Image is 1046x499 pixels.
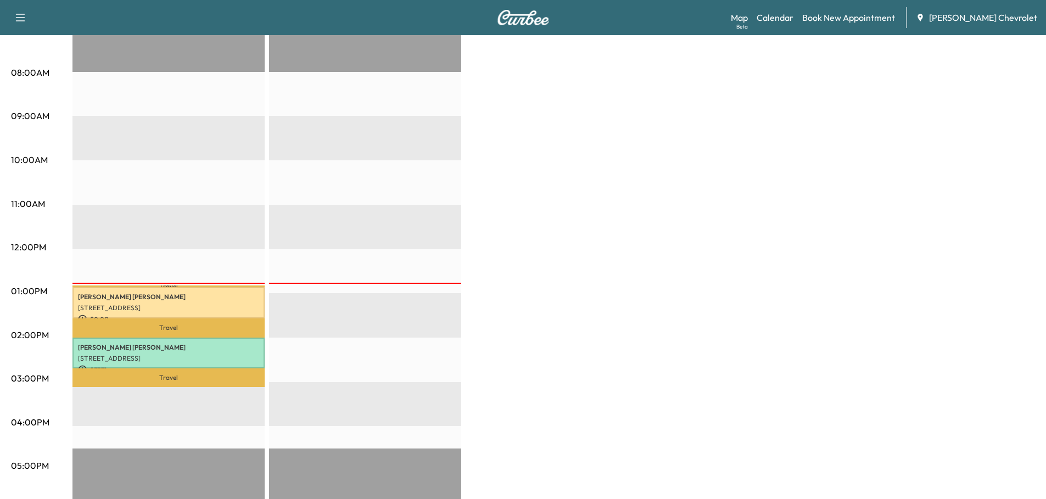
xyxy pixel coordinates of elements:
[11,328,49,341] p: 02:00PM
[78,304,259,312] p: [STREET_ADDRESS]
[78,293,259,301] p: [PERSON_NAME] [PERSON_NAME]
[731,11,748,24] a: MapBeta
[78,315,259,324] p: $ 0.00
[78,343,259,352] p: [PERSON_NAME] [PERSON_NAME]
[11,459,49,472] p: 05:00PM
[78,354,259,363] p: [STREET_ADDRESS]
[78,365,259,375] p: $ 37.71
[11,284,47,298] p: 01:00PM
[497,10,550,25] img: Curbee Logo
[929,11,1037,24] span: [PERSON_NAME] Chevrolet
[802,11,895,24] a: Book New Appointment
[72,318,265,338] p: Travel
[11,197,45,210] p: 11:00AM
[11,66,49,79] p: 08:00AM
[11,416,49,429] p: 04:00PM
[11,109,49,122] p: 09:00AM
[11,240,46,254] p: 12:00PM
[736,23,748,31] div: Beta
[11,372,49,385] p: 03:00PM
[757,11,793,24] a: Calendar
[72,285,265,287] p: Travel
[72,368,265,387] p: Travel
[11,153,48,166] p: 10:00AM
